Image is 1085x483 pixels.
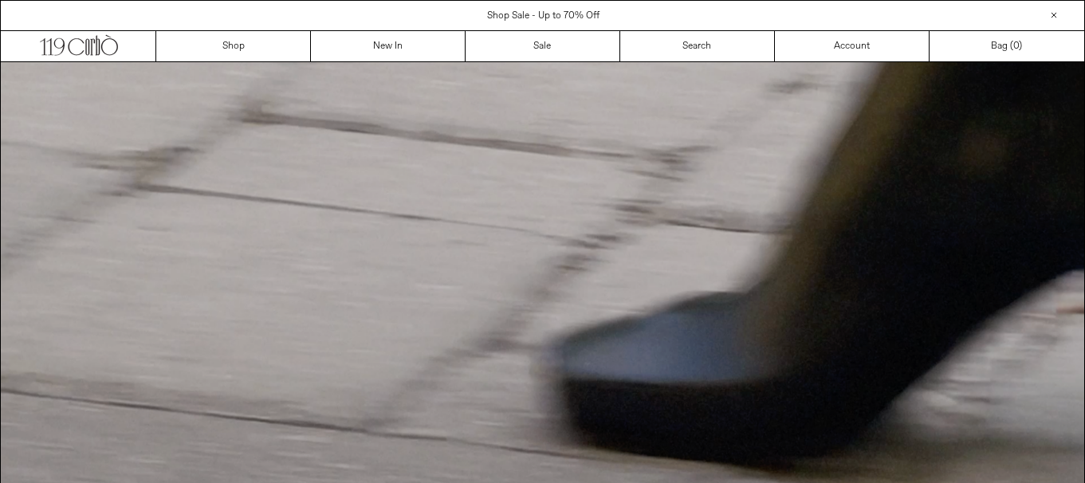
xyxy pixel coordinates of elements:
a: Account [775,31,930,61]
a: New In [311,31,466,61]
a: Search [620,31,775,61]
a: Shop Sale - Up to 70% Off [487,10,600,22]
span: ) [1013,39,1022,53]
a: Bag () [930,31,1084,61]
a: Shop [156,31,311,61]
a: Sale [466,31,620,61]
span: 0 [1013,40,1019,53]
